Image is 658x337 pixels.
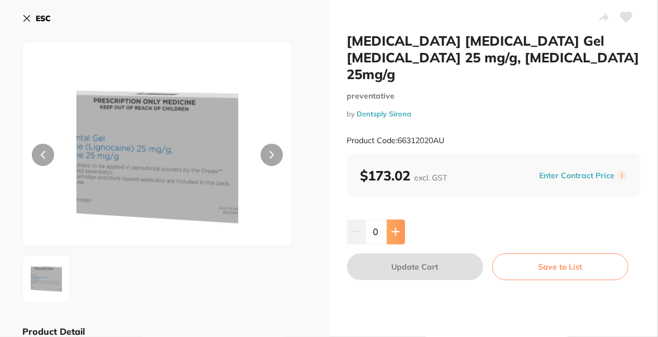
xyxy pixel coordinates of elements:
button: Save to List [492,253,628,280]
b: ESC [36,13,51,23]
b: Product Detail [22,326,85,337]
a: Dentsply Sirona [357,109,412,118]
small: by [347,110,641,118]
small: preventative [347,91,641,101]
small: Product Code: 66312020AU [347,136,445,145]
img: MzEyMDIwQVUuanBn [76,70,238,246]
button: ESC [22,9,51,28]
label: i [618,171,627,180]
h2: [MEDICAL_DATA] [MEDICAL_DATA] Gel [MEDICAL_DATA] 25 mg/g, [MEDICAL_DATA] 25mg/g [347,32,641,82]
b: $173.02 [361,167,448,184]
span: excl. GST [415,173,448,183]
button: Enter Contract Price [536,170,618,181]
img: MzEyMDIwQVUuanBn [26,259,66,299]
button: Update Cart [347,253,483,280]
